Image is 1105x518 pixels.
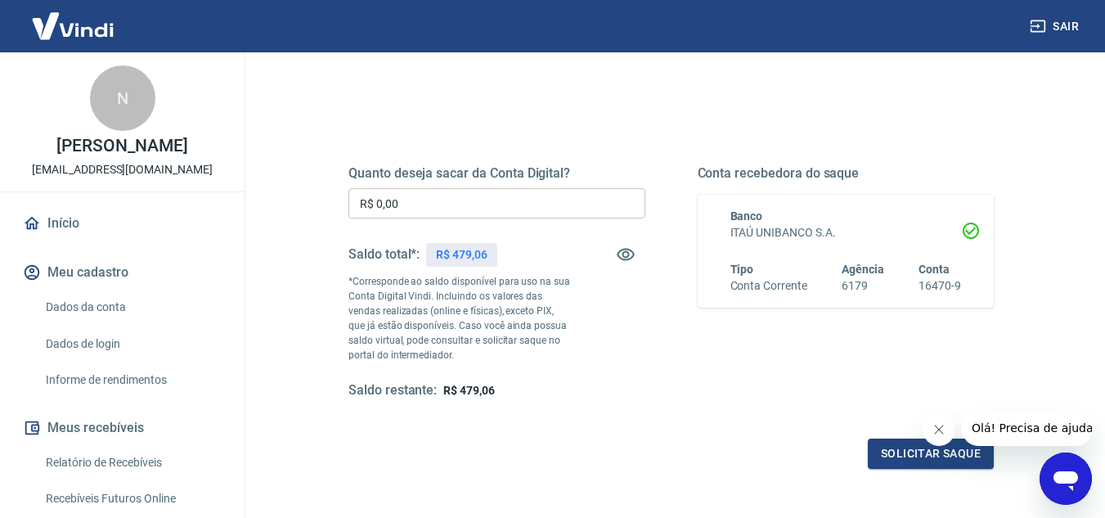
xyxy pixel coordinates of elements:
[730,224,962,241] h6: ITAÚ UNIBANCO S.A.
[919,263,950,276] span: Conta
[56,137,187,155] p: [PERSON_NAME]
[436,246,487,264] p: R$ 479,06
[20,254,225,291] button: Meu cadastro
[698,165,995,182] h5: Conta recebedora do saque
[348,165,645,182] h5: Quanto deseja sacar da Conta Digital?
[39,482,225,516] a: Recebíveis Futuros Online
[39,446,225,480] a: Relatório de Recebíveis
[923,413,955,446] iframe: Fechar mensagem
[20,1,126,51] img: Vindi
[842,263,884,276] span: Agência
[348,382,437,399] h5: Saldo restante:
[962,410,1092,446] iframe: Mensagem da empresa
[1026,11,1085,42] button: Sair
[842,277,884,295] h6: 6179
[868,439,994,469] button: Solicitar saque
[730,209,763,223] span: Banco
[730,263,754,276] span: Tipo
[443,384,495,397] span: R$ 479,06
[20,205,225,241] a: Início
[919,277,961,295] h6: 16470-9
[39,363,225,397] a: Informe de rendimentos
[10,11,137,25] span: Olá! Precisa de ajuda?
[39,291,225,324] a: Dados da conta
[20,410,225,446] button: Meus recebíveis
[730,277,807,295] h6: Conta Corrente
[90,65,155,131] div: N
[348,246,420,263] h5: Saldo total*:
[348,274,571,363] p: *Corresponde ao saldo disponível para uso na sua Conta Digital Vindi. Incluindo os valores das ve...
[32,161,213,178] p: [EMAIL_ADDRESS][DOMAIN_NAME]
[1040,453,1092,505] iframe: Botão para abrir a janela de mensagens
[39,327,225,361] a: Dados de login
